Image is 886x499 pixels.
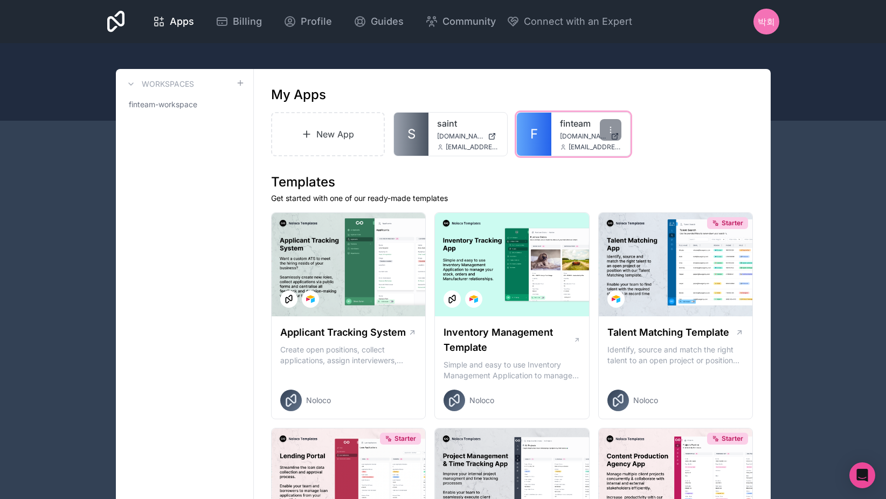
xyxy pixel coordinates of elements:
a: saint [437,117,499,130]
a: [DOMAIN_NAME] [560,132,621,141]
span: Profile [301,14,332,29]
h1: Talent Matching Template [607,325,729,340]
span: S [407,126,416,143]
p: Simple and easy to use Inventory Management Application to manage your stock, orders and Manufact... [444,359,580,381]
a: Apps [144,10,203,33]
a: F [517,113,551,156]
a: finteam [560,117,621,130]
span: Noloco [633,395,658,406]
a: Guides [345,10,412,33]
span: Starter [394,434,416,443]
span: [DOMAIN_NAME] [437,132,483,141]
span: [DOMAIN_NAME] [560,132,606,141]
h1: My Apps [271,86,326,103]
span: Noloco [469,395,494,406]
button: Connect with an Expert [507,14,632,29]
span: Apps [170,14,194,29]
span: 박회 [758,15,775,28]
h3: Workspaces [142,79,194,89]
span: Starter [722,219,743,227]
span: finteam-workspace [129,99,197,110]
span: Starter [722,434,743,443]
h1: Applicant Tracking System [280,325,406,340]
a: Billing [207,10,271,33]
span: Guides [371,14,404,29]
span: Connect with an Expert [524,14,632,29]
a: New App [271,112,385,156]
a: S [394,113,428,156]
img: Airtable Logo [306,295,315,303]
span: Billing [233,14,262,29]
img: Airtable Logo [612,295,620,303]
span: Community [442,14,496,29]
a: Community [417,10,504,33]
a: Profile [275,10,341,33]
p: Get started with one of our ready-made templates [271,193,753,204]
h1: Inventory Management Template [444,325,573,355]
img: Airtable Logo [469,295,478,303]
p: Create open positions, collect applications, assign interviewers, centralise candidate feedback a... [280,344,417,366]
div: Open Intercom Messenger [849,462,875,488]
span: [EMAIL_ADDRESS][DOMAIN_NAME] [446,143,499,151]
p: Identify, source and match the right talent to an open project or position with our Talent Matchi... [607,344,744,366]
span: F [530,126,538,143]
a: finteam-workspace [124,95,245,114]
h1: Templates [271,174,753,191]
a: [DOMAIN_NAME] [437,132,499,141]
span: [EMAIL_ADDRESS][DOMAIN_NAME] [569,143,621,151]
span: Noloco [306,395,331,406]
a: Workspaces [124,78,194,91]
